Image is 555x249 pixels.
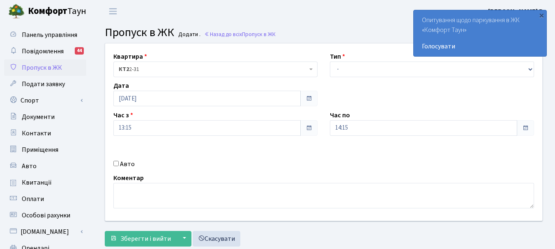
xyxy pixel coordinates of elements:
[4,191,86,207] a: Оплати
[204,30,276,38] a: Назад до всіхПропуск в ЖК
[4,207,86,224] a: Особові рахунки
[103,5,123,18] button: Переключити навігацію
[22,129,51,138] span: Контакти
[242,30,276,38] span: Пропуск в ЖК
[422,41,538,51] a: Голосувати
[4,125,86,142] a: Контакти
[4,174,86,191] a: Квитанції
[113,110,133,120] label: Час з
[22,178,52,187] span: Квитанції
[4,59,86,76] a: Пропуск в ЖК
[22,145,58,154] span: Приміщення
[105,24,174,41] span: Пропуск в ЖК
[177,31,200,38] small: Додати .
[22,80,65,89] span: Подати заявку
[119,65,307,73] span: <b>КТ2</b>&nbsp;&nbsp;&nbsp;2-31
[4,142,86,158] a: Приміщення
[414,10,546,56] div: Опитування щодо паркування в ЖК «Комфорт Таун»
[4,158,86,174] a: Авто
[22,112,55,121] span: Документи
[120,159,135,169] label: Авто
[4,109,86,125] a: Документи
[4,76,86,92] a: Подати заявку
[330,110,350,120] label: Час по
[113,81,129,91] label: Дата
[22,63,62,72] span: Пропуск в ЖК
[193,231,240,247] a: Скасувати
[22,30,77,39] span: Панель управління
[113,62,318,77] span: <b>КТ2</b>&nbsp;&nbsp;&nbsp;2-31
[4,92,86,109] a: Спорт
[22,47,64,56] span: Повідомлення
[22,162,37,171] span: Авто
[119,65,129,73] b: КТ2
[4,27,86,43] a: Панель управління
[537,11,546,19] div: ×
[28,5,86,18] span: Таун
[330,52,345,62] label: Тип
[8,3,25,20] img: logo.png
[113,173,144,183] label: Коментар
[22,194,44,203] span: Оплати
[4,224,86,240] a: [DOMAIN_NAME]
[22,211,70,220] span: Особові рахунки
[488,7,545,16] a: [PERSON_NAME] В.
[113,52,147,62] label: Квартира
[105,231,176,247] button: Зберегти і вийти
[4,43,86,59] a: Повідомлення44
[120,234,171,243] span: Зберегти і вийти
[75,47,84,55] div: 44
[28,5,67,18] b: Комфорт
